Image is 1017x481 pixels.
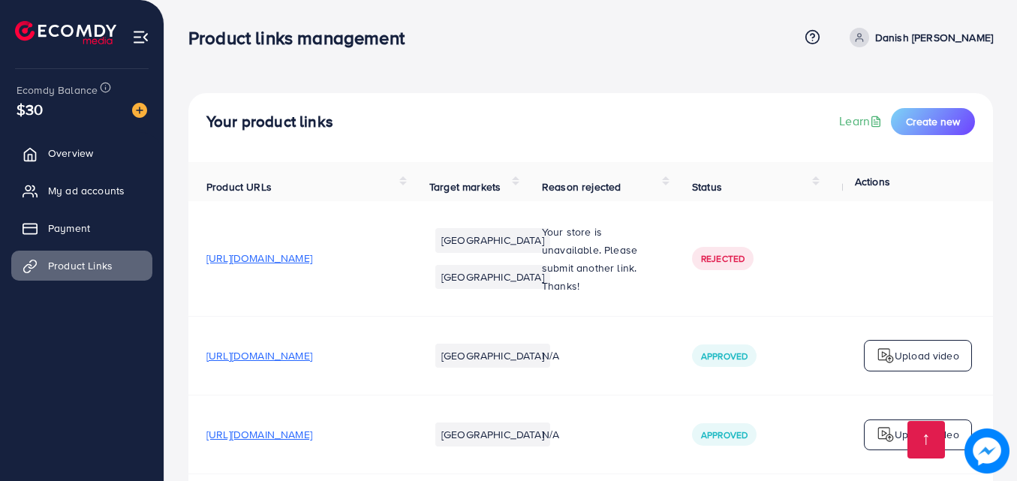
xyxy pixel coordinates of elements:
[895,347,959,365] p: Upload video
[542,223,656,277] p: Your store is unavailable. Please submit another link.
[11,138,152,168] a: Overview
[435,228,550,252] li: [GEOGRAPHIC_DATA]
[15,21,116,44] img: logo
[48,221,90,236] span: Payment
[206,179,272,194] span: Product URLs
[701,428,748,441] span: Approved
[17,98,43,120] span: $30
[435,265,550,289] li: [GEOGRAPHIC_DATA]
[542,427,559,442] span: N/A
[701,252,745,265] span: Rejected
[132,29,149,46] img: menu
[435,344,550,368] li: [GEOGRAPHIC_DATA]
[206,113,333,131] h4: Your product links
[842,179,908,194] span: Product video
[906,114,960,129] span: Create new
[542,277,656,295] p: Thanks!
[206,427,312,442] span: [URL][DOMAIN_NAME]
[429,179,501,194] span: Target markets
[188,27,417,49] h3: Product links management
[435,422,550,446] li: [GEOGRAPHIC_DATA]
[48,183,125,198] span: My ad accounts
[206,251,312,266] span: [URL][DOMAIN_NAME]
[842,348,948,363] div: N/A
[542,348,559,363] span: N/A
[877,347,895,365] img: logo
[844,28,993,47] a: Danish [PERSON_NAME]
[48,258,113,273] span: Product Links
[875,29,993,47] p: Danish [PERSON_NAME]
[17,83,98,98] span: Ecomdy Balance
[842,251,948,266] div: N/A
[839,113,885,130] a: Learn
[11,176,152,206] a: My ad accounts
[11,251,152,281] a: Product Links
[132,103,147,118] img: image
[964,428,1009,473] img: image
[877,425,895,443] img: logo
[542,179,621,194] span: Reason rejected
[701,350,748,362] span: Approved
[692,179,722,194] span: Status
[11,213,152,243] a: Payment
[855,174,890,189] span: Actions
[48,146,93,161] span: Overview
[842,427,948,442] div: N/A
[891,108,975,135] button: Create new
[206,348,312,363] span: [URL][DOMAIN_NAME]
[895,425,959,443] p: Upload video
